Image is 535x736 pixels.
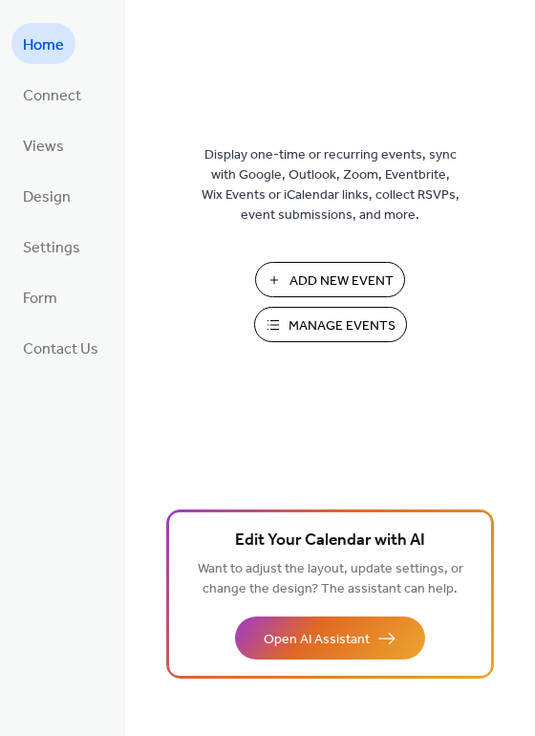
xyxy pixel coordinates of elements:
a: Design [11,175,82,216]
span: Want to adjust the layout, update settings, or change the design? The assistant can help. [198,556,463,602]
span: Open AI Assistant [264,630,370,650]
a: Connect [11,74,93,115]
span: Manage Events [289,316,396,336]
span: Form [23,284,57,314]
button: Manage Events [254,307,407,342]
span: Display one-time or recurring events, sync with Google, Outlook, Zoom, Eventbrite, Wix Events or ... [202,145,460,226]
span: Views [23,132,64,162]
a: Form [11,276,69,317]
span: Home [23,31,64,60]
a: Views [11,124,75,165]
span: Connect [23,81,81,111]
a: Contact Us [11,327,110,368]
span: Settings [23,233,80,263]
button: Add New Event [255,262,405,297]
a: Home [11,23,75,64]
span: Edit Your Calendar with AI [235,528,425,554]
a: Settings [11,226,92,267]
span: Contact Us [23,335,98,364]
span: Add New Event [289,271,394,292]
span: Design [23,183,71,212]
button: Open AI Assistant [235,617,425,660]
